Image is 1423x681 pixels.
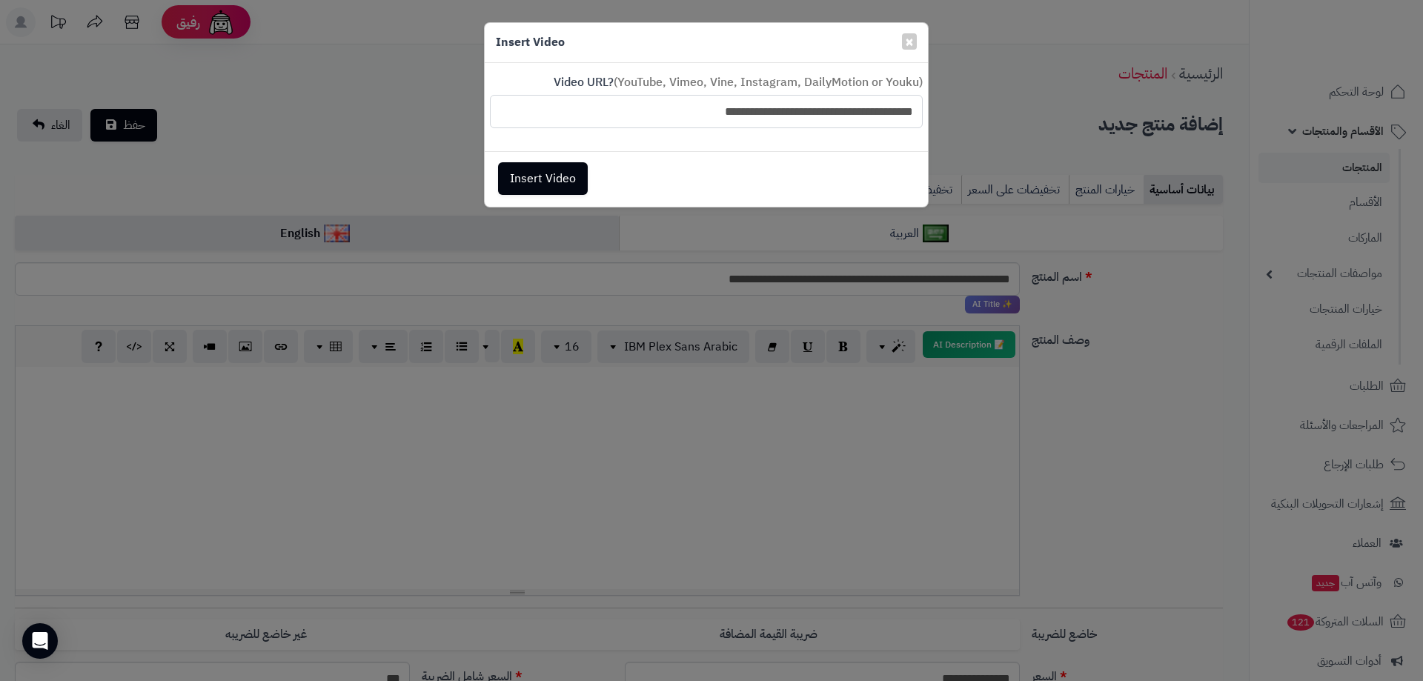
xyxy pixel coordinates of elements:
small: (YouTube, Vimeo, Vine, Instagram, DailyMotion or Youku) [614,73,923,91]
label: Video URL? [554,74,923,91]
h4: Insert Video [496,34,565,51]
button: Close [902,33,917,50]
span: × [905,30,914,53]
button: Insert Video [498,162,588,195]
div: Open Intercom Messenger [22,623,58,659]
